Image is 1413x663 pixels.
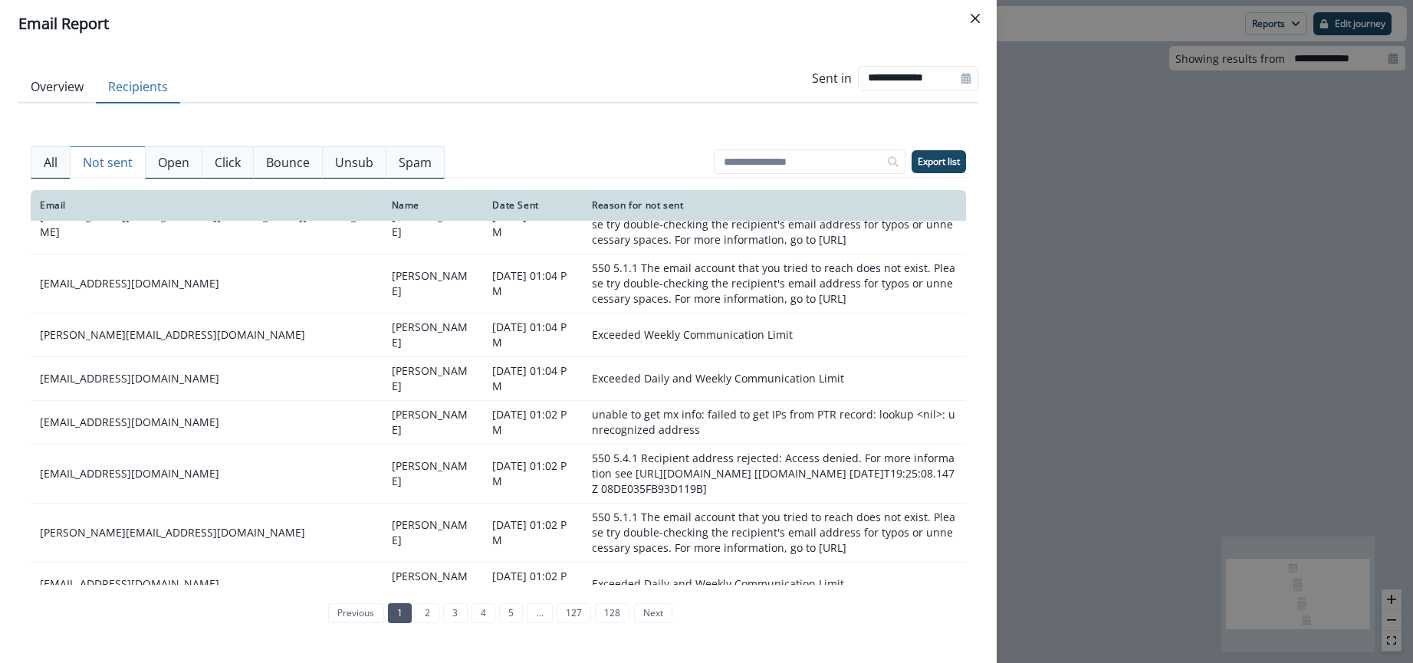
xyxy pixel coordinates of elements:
button: Recipients [96,71,180,103]
td: [PERSON_NAME] [383,313,484,356]
div: Name [392,199,475,212]
td: [PERSON_NAME] [383,562,484,606]
p: Bounce [266,153,310,172]
div: Email Report [18,12,978,35]
button: Export list [912,150,966,173]
td: [EMAIL_ADDRESS][DOMAIN_NAME] [31,356,383,400]
td: [PERSON_NAME][EMAIL_ADDRESS][DOMAIN_NAME] [31,503,383,562]
td: [PERSON_NAME] [383,503,484,562]
button: Overview [18,71,96,103]
p: [DATE] 01:04 PM [492,363,573,394]
div: Email [40,199,373,212]
td: [PERSON_NAME] [383,400,484,444]
a: Page 1 is your current page [388,603,412,623]
p: [DATE] 01:04 PM [492,209,573,240]
td: [PERSON_NAME][EMAIL_ADDRESS][DOMAIN_NAME] [31,313,383,356]
td: [EMAIL_ADDRESS][DOMAIN_NAME] [31,562,383,606]
td: [EMAIL_ADDRESS][DOMAIN_NAME] [31,254,383,313]
p: Open [158,153,189,172]
a: Page 5 [499,603,523,623]
a: Next page [634,603,672,623]
td: Exceeded Weekly Communication Limit [583,313,966,356]
td: 550 5.4.1 Recipient address rejected: Access denied. For more information see [URL][DOMAIN_NAME] ... [583,444,966,503]
a: Page 127 [557,603,591,623]
td: [PERSON_NAME] [383,254,484,313]
td: 550 5.1.1 The email account that you tried to reach does not exist. Please try double-checking th... [583,254,966,313]
a: Jump forward [527,603,552,623]
td: Exceeded Daily and Weekly Communication Limit [583,562,966,606]
p: [DATE] 01:02 PM [492,517,573,548]
p: [DATE] 01:02 PM [492,407,573,438]
p: Sent in [812,69,852,87]
a: Page 3 [443,603,467,623]
p: All [44,153,58,172]
td: Exceeded Daily and Weekly Communication Limit [583,356,966,400]
td: unable to get mx info: failed to get IPs from PTR record: lookup <nil>: unrecognized address [583,400,966,444]
p: [DATE] 01:04 PM [492,320,573,350]
td: [EMAIL_ADDRESS][DOMAIN_NAME] [31,400,383,444]
a: Page 2 [416,603,439,623]
td: 550 5.1.1 The email account that you tried to reach does not exist. Please try double-checking th... [583,195,966,254]
p: [DATE] 01:04 PM [492,268,573,299]
button: Close [963,6,987,31]
a: Page 128 [595,603,629,623]
p: [DATE] 01:02 PM [492,458,573,489]
td: [EMAIL_ADDRESS][DOMAIN_NAME] [31,444,383,503]
p: Export list [918,156,960,167]
td: [PERSON_NAME] [383,444,484,503]
td: [PERSON_NAME] [383,195,484,254]
p: Spam [399,153,432,172]
p: Unsub [335,153,373,172]
td: 550 5.1.1 The email account that you tried to reach does not exist. Please try double-checking th... [583,503,966,562]
td: [PERSON_NAME][EMAIL_ADDRESS][PERSON_NAME][DOMAIN_NAME] [31,195,383,254]
p: [DATE] 01:02 PM [492,569,573,599]
p: Click [215,153,241,172]
td: [PERSON_NAME] [383,356,484,400]
a: Page 4 [472,603,495,623]
ul: Pagination [324,603,672,623]
div: Date Sent [492,199,573,212]
p: Not sent [83,153,133,172]
div: Reason for not sent [592,199,957,212]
